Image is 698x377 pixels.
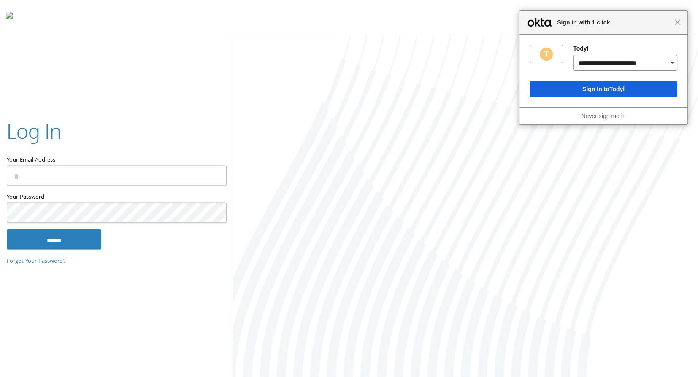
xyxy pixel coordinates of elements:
h2: Log In [7,117,61,145]
img: todyl-logo-dark.svg [6,9,13,26]
img: fs0du1jmkziUyU9hs5d7 [539,47,554,62]
span: Todyl [609,86,625,92]
label: Your Password [7,192,226,203]
span: Close [674,19,681,25]
div: Todyl [573,45,677,52]
button: Sign In toTodyl [530,81,677,97]
keeper-lock: Open Keeper Popup [210,170,220,180]
span: Sign in with 1 click [553,17,674,27]
a: Never sign me in [581,113,625,119]
a: Forgot Your Password? [7,257,66,266]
